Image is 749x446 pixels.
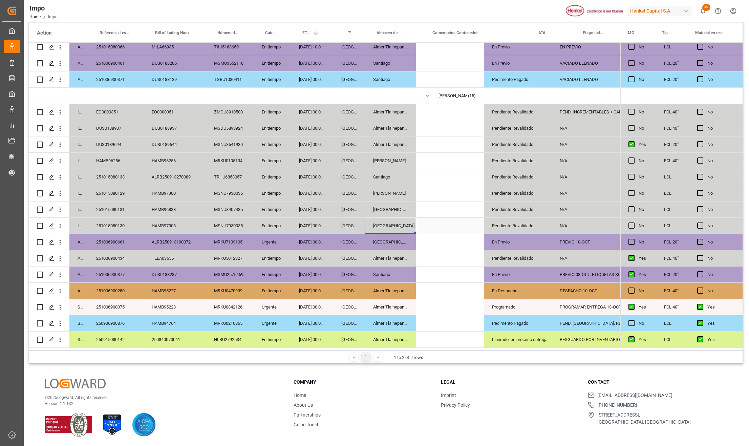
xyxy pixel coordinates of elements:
[206,104,254,120] div: ZMOU8910580
[254,104,291,120] div: En tiempo
[492,121,543,136] div: Pendiente Revalidado
[88,104,144,120] div: EO0000351
[707,251,734,266] div: No
[333,299,365,315] div: [GEOGRAPHIC_DATA]
[206,250,254,266] div: MRKU5012327
[206,169,254,185] div: TRHU6853057
[100,30,129,35] span: Referencia Leschaco
[639,121,648,136] div: No
[620,332,743,348] div: Press SPACE to select this row.
[206,201,254,217] div: MSNU8407435
[707,169,734,185] div: No
[294,412,321,418] a: Partnerships
[254,71,291,87] div: En tiempo
[333,283,365,299] div: [GEOGRAPHIC_DATA]
[45,379,106,388] img: Logward Logo
[333,315,365,331] div: [GEOGRAPHIC_DATA]
[620,153,743,169] div: Press SPACE to select this row.
[69,169,88,185] div: In progress
[365,299,416,315] div: Almer Tlalnepantla
[88,218,144,234] div: 251015080130
[639,186,648,201] div: No
[29,71,416,88] div: Press SPACE to select this row.
[707,72,734,87] div: No
[29,315,416,332] div: Press SPACE to select this row.
[492,186,543,201] div: Pendiente Revalidado
[144,104,206,120] div: EO0000351
[291,104,333,120] div: [DATE] 00:00:00
[656,267,689,282] div: FCL 20"
[254,332,291,347] div: En tiempo
[206,218,254,234] div: MSNU7930035
[333,267,365,282] div: [GEOGRAPHIC_DATA]
[144,315,206,331] div: HAMB94764
[707,104,734,120] div: No
[492,169,543,185] div: Pendiente Revalidado
[639,104,648,120] div: No
[37,30,51,36] div: Action
[155,30,192,35] span: Bill of Lading Number
[88,120,144,136] div: DUS0188937
[144,153,206,169] div: HAMB96256
[538,30,545,35] span: ATA
[88,153,144,169] div: HAMB96256
[69,283,88,299] div: Arrived
[620,136,743,153] div: Press SPACE to select this row.
[492,104,543,120] div: Pendiente Revalidado
[620,201,743,218] div: Press SPACE to select this row.
[333,234,365,250] div: [GEOGRAPHIC_DATA]
[333,39,365,55] div: [GEOGRAPHIC_DATA]
[132,413,156,437] img: AICPA SOC
[492,218,543,234] div: Pendiente Revalidado
[333,332,365,347] div: [GEOGRAPHIC_DATA]
[29,267,416,283] div: Press SPACE to select this row.
[707,39,734,55] div: No
[656,283,689,299] div: FCL 40"
[656,153,689,169] div: FCL 40"
[29,283,416,299] div: Press SPACE to select this row.
[88,201,144,217] div: 251015080131
[552,55,658,71] div: VACIADO LLENADO
[552,267,658,282] div: PREVIO 08-OCT. ETIQUETAS SOLICITADAS
[656,55,689,71] div: FCL 20"
[69,71,88,87] div: Arrived
[333,153,365,169] div: [GEOGRAPHIC_DATA]
[69,39,88,55] div: Arrived
[702,4,710,11] span: 49
[707,234,734,250] div: No
[254,250,291,266] div: En tiempo
[365,283,416,299] div: Almer Tlalnepantla
[552,332,658,347] div: RESGUARDO POR INVENTARIO
[206,299,254,315] div: MRKU0842126
[377,30,402,35] span: Almacen de entrega
[365,234,416,250] div: [GEOGRAPHIC_DATA]
[365,71,416,87] div: Santiago
[333,201,365,217] div: [GEOGRAPHIC_DATA]
[291,185,333,201] div: [DATE] 00:00:00
[144,299,206,315] div: HAMB95228
[365,104,416,120] div: Almer Tlalnepantla
[206,153,254,169] div: MRKU0105134
[656,39,689,55] div: LCL
[662,30,673,35] span: Tipo de Carga (LCL/FCL)
[620,283,743,299] div: Press SPACE to select this row.
[492,137,543,152] div: Pendiente Revalidado
[552,120,658,136] div: N/A
[100,413,124,437] img: ISO 27001 Certification
[88,185,144,201] div: 251015080129
[566,5,623,17] img: Henkel%20logo.jpg_1689854090.jpg
[206,39,254,55] div: TIIU5163659
[29,234,416,250] div: Press SPACE to select this row.
[441,402,470,408] a: Privacy Policy
[69,218,88,234] div: In progress
[88,315,144,331] div: 250906900876
[144,267,206,282] div: DUS0188287
[552,39,658,55] div: EN PREVIO
[206,71,254,87] div: TGBU1030411
[88,267,144,282] div: 251006900377
[69,153,88,169] div: In progress
[707,267,734,282] div: No
[639,39,648,55] div: No
[88,299,144,315] div: 251006900375
[620,185,743,201] div: Press SPACE to select this row.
